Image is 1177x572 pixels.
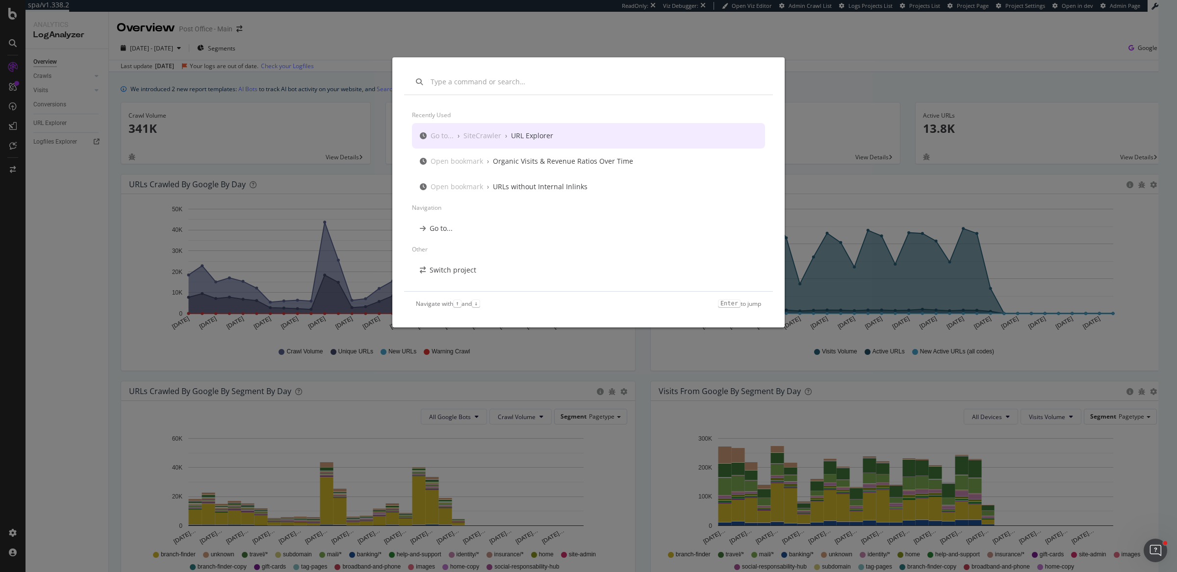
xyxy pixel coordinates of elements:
[505,131,507,141] div: ›
[493,156,633,166] div: Organic Visits & Revenue Ratios Over Time
[412,107,765,123] div: Recently used
[431,77,761,87] input: Type a command or search…
[472,299,480,307] kbd: ↓
[458,131,460,141] div: ›
[487,182,489,192] div: ›
[412,199,765,216] div: Navigation
[493,182,588,192] div: URLs without Internal Inlinks
[412,241,765,257] div: Other
[453,299,461,307] kbd: ↑
[430,224,453,233] div: Go to...
[431,182,483,192] div: Open bookmark
[431,156,483,166] div: Open bookmark
[718,299,741,307] kbd: Enter
[416,299,480,308] div: Navigate with and
[430,265,476,275] div: Switch project
[463,131,501,141] div: SiteCrawler
[511,131,553,141] div: URL Explorer
[718,299,761,308] div: to jump
[392,57,785,327] div: modal
[429,291,482,300] div: Open bookmark
[1144,539,1167,562] iframe: Intercom live chat
[487,156,489,166] div: ›
[431,131,454,141] div: Go to...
